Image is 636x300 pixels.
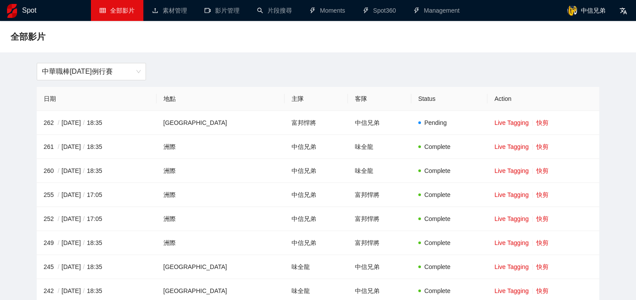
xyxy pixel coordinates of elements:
td: 富邦悍將 [285,111,348,135]
td: 味全龍 [348,159,411,183]
a: Live Tagging [494,287,528,294]
span: / [56,239,62,246]
td: 洲際 [156,159,285,183]
img: logo [7,4,17,18]
span: / [56,287,62,294]
span: / [56,263,62,270]
th: Status [411,87,488,111]
a: Live Tagging [494,191,528,198]
a: 快剪 [536,167,549,174]
a: Live Tagging [494,119,528,126]
a: Live Tagging [494,143,528,150]
span: / [56,191,62,198]
th: 主隊 [285,87,348,111]
td: [GEOGRAPHIC_DATA] [156,255,285,279]
span: / [81,191,87,198]
span: / [56,143,62,150]
span: / [56,215,62,222]
th: 客隊 [348,87,411,111]
span: Complete [424,191,451,198]
td: 252 [DATE] 17:05 [37,207,156,231]
td: 味全龍 [348,135,411,159]
span: Complete [424,287,451,294]
a: thunderboltMoments [309,7,345,14]
td: 262 [DATE] 18:35 [37,111,156,135]
td: 中信兄弟 [285,183,348,207]
span: / [81,239,87,246]
td: [GEOGRAPHIC_DATA] [156,111,285,135]
td: 洲際 [156,231,285,255]
td: 249 [DATE] 18:35 [37,231,156,255]
a: Live Tagging [494,167,528,174]
a: 快剪 [536,263,549,270]
a: 快剪 [536,287,549,294]
span: / [81,287,87,294]
a: 快剪 [536,143,549,150]
a: thunderboltSpot360 [363,7,396,14]
td: 洲際 [156,135,285,159]
a: 快剪 [536,119,549,126]
span: Complete [424,239,451,246]
td: 261 [DATE] 18:35 [37,135,156,159]
td: 富邦悍將 [348,207,411,231]
th: 日期 [37,87,156,111]
span: / [81,119,87,126]
span: / [81,143,87,150]
span: / [56,167,62,174]
td: 245 [DATE] 18:35 [37,255,156,279]
td: 260 [DATE] 18:35 [37,159,156,183]
span: 全部影片 [110,7,135,14]
th: Action [487,87,599,111]
span: 中華職棒36年例行賽 [42,63,141,80]
a: 快剪 [536,239,549,246]
a: Live Tagging [494,263,528,270]
span: Complete [424,215,451,222]
span: Complete [424,143,451,150]
img: avatar [567,5,577,16]
a: Live Tagging [494,215,528,222]
td: 中信兄弟 [285,231,348,255]
span: / [56,119,62,126]
span: table [100,7,106,14]
th: 地點 [156,87,285,111]
td: 富邦悍將 [348,183,411,207]
td: 中信兄弟 [348,111,411,135]
span: Complete [424,263,451,270]
span: / [81,215,87,222]
span: / [81,263,87,270]
td: 洲際 [156,207,285,231]
td: 味全龍 [285,255,348,279]
td: 中信兄弟 [348,255,411,279]
span: / [81,167,87,174]
td: 中信兄弟 [285,207,348,231]
a: Live Tagging [494,239,528,246]
td: 中信兄弟 [285,135,348,159]
td: 中信兄弟 [285,159,348,183]
a: thunderboltManagement [414,7,460,14]
span: Pending [424,119,447,126]
td: 255 [DATE] 17:05 [37,183,156,207]
a: 快剪 [536,215,549,222]
span: Complete [424,167,451,174]
a: upload素材管理 [152,7,187,14]
a: video-camera影片管理 [205,7,240,14]
td: 富邦悍將 [348,231,411,255]
a: search片段搜尋 [257,7,292,14]
td: 洲際 [156,183,285,207]
span: 全部影片 [10,30,45,44]
a: 快剪 [536,191,549,198]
